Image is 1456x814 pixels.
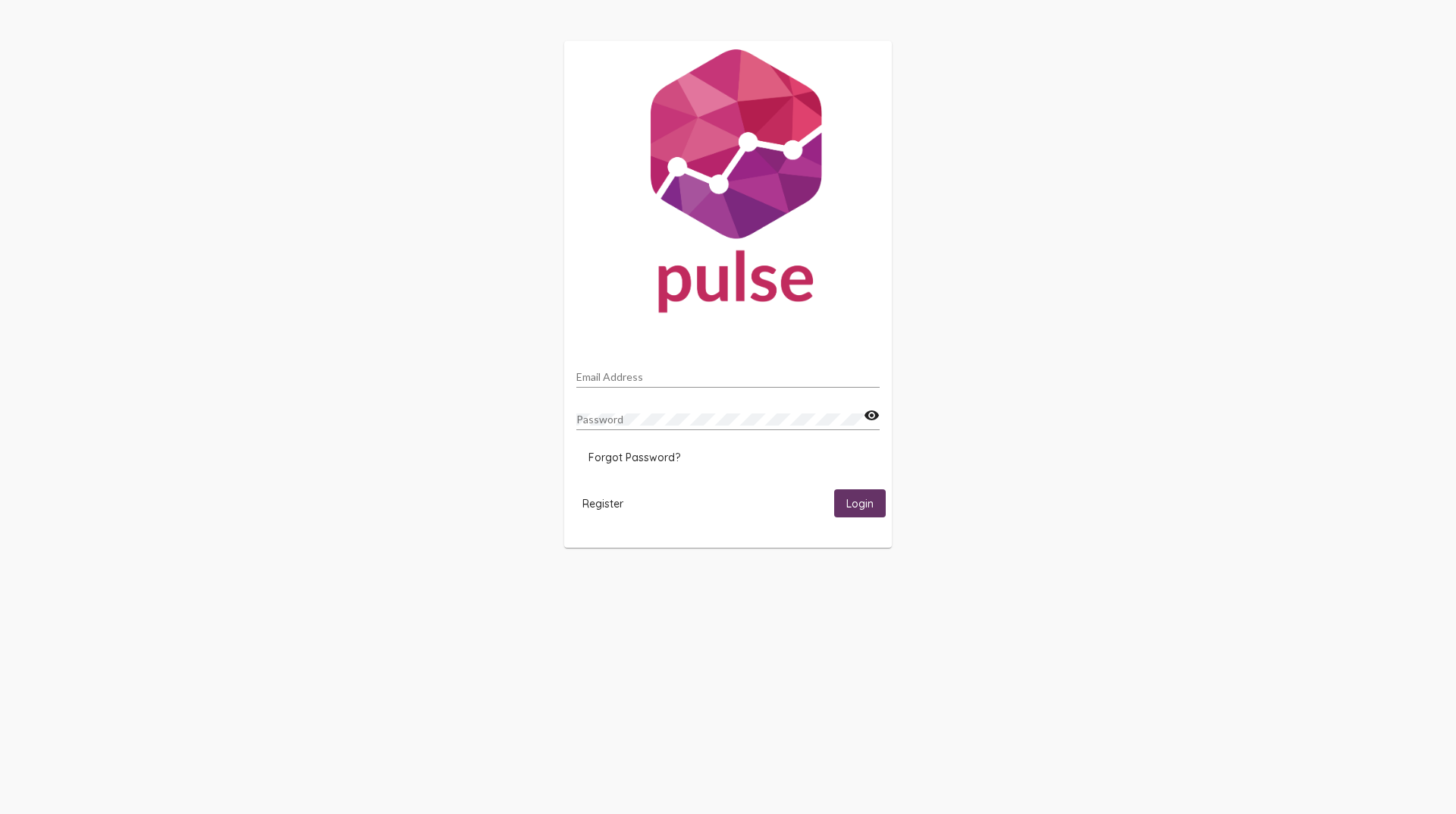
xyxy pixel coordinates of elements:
mat-icon: visibility [864,407,880,425]
img: Pulse For Good Logo [564,41,892,328]
span: Forgot Password? [588,451,680,464]
button: Forgot Password? [576,444,692,471]
button: Register [570,489,635,517]
span: Register [582,497,623,511]
button: Login [834,489,886,517]
span: Login [846,497,874,511]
